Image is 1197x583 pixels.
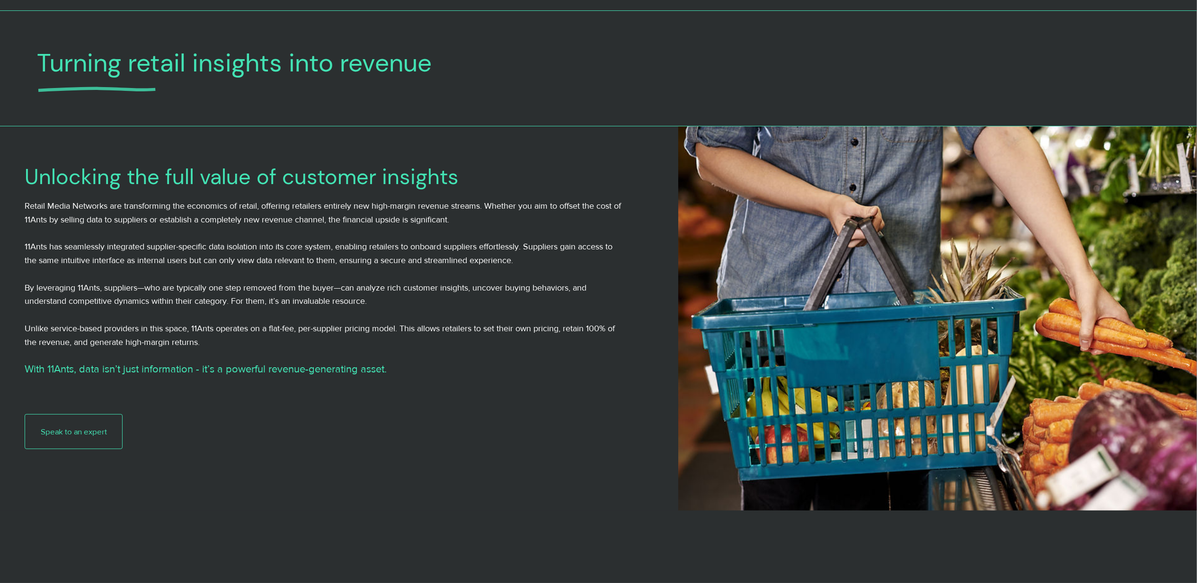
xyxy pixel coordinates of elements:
span: Retail Media Networks are transforming the economics of retail, offering retailers entirely new h... [25,201,621,224]
span: Unlocking the full value of customer insights [25,163,459,191]
span: Turning retail insights into revenue [37,46,432,79]
img: Vegetable Shopping [678,126,1197,511]
span: Unlike service-based providers in this space, 11Ants operates on a flat-fee, per-supplier pricing... [25,324,615,347]
a: Speak to an expert [25,414,123,449]
span: Speak to an expert [41,426,107,437]
span: By leveraging 11Ants, suppliers—who are typically one step removed from the buyer—can analyze ric... [25,283,586,306]
span: 11Ants has seamlessly integrated supplier-specific data isolation into its core system, enabling ... [25,242,612,265]
span: With 11Ants, data isn’t just information - it’s a powerful revenue-generating asset. [25,363,387,374]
